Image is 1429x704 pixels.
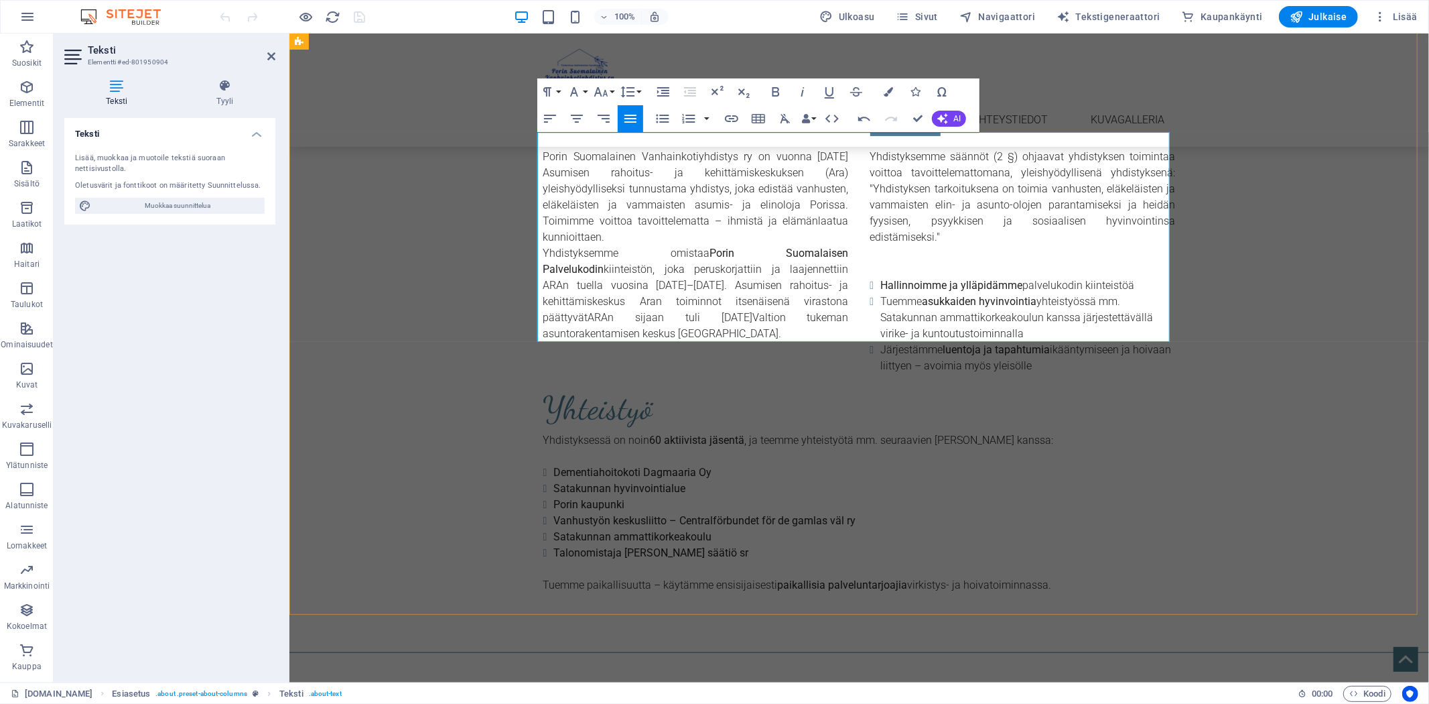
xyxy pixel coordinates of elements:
[676,105,701,132] button: Ordered List
[746,105,771,132] button: Insert Table
[932,111,966,127] button: AI
[88,44,275,56] h2: Teksti
[1374,10,1418,23] span: Lisää
[1051,6,1166,27] button: Tekstigeneraattori
[592,308,886,341] li: Järjestämme ikääntymiseen ja hoivaan liittyen – avoimia myös yleisölle
[12,58,42,68] p: Suosikit
[843,78,869,105] button: Strikethrough
[819,105,845,132] button: HTML
[1369,6,1423,27] button: Lisää
[677,78,703,105] button: Decrease Indent
[11,686,92,702] a: Napsauta peruuttaaksesi valinnan. Kaksoisnapsauta avataksesi Sivut
[953,115,961,123] span: AI
[1298,686,1333,702] h6: Istunnon aika
[9,98,44,109] p: Elementit
[905,105,931,132] button: Confirm (Ctrl+⏎)
[878,105,904,132] button: Redo (Ctrl+Shift+Z)
[954,6,1040,27] button: Navigaattori
[564,105,590,132] button: Align Center
[4,581,50,591] p: Markkinointi
[7,540,47,551] p: Lomakkeet
[2,420,52,430] p: Kuvakaruselli
[902,78,928,105] button: Icons
[7,621,47,632] p: Kokoelmat
[564,78,590,105] button: Font Family
[654,310,761,322] strong: luentoja ja tapahtumia
[594,9,642,25] button: 100%
[614,9,636,25] h6: 100%
[1349,686,1385,702] span: Koodi
[325,9,341,25] button: reload
[772,105,798,132] button: Clear Formatting
[12,661,42,672] p: Kauppa
[719,105,744,132] button: Insert Link
[112,686,150,702] span: Napsauta valitaksesi. Kaksoisnapsauta muokataksesi
[88,56,249,68] h3: Elementti #ed-801950904
[650,105,675,132] button: Unordered List
[1279,6,1358,27] button: Julkaise
[814,6,880,27] button: Ulkoasu
[64,118,275,142] h4: Teksti
[592,244,886,260] li: palvelukodin kiinteistöä
[254,115,559,212] p: Porin Suomalainen Vanhainkotiyhdistys ry on vuonna [DATE] Asumisen rahoitus- ja kehittämiskeskuks...
[651,78,676,105] button: Increase Indent
[11,299,43,310] p: Taulukot
[591,105,616,132] button: Align Right
[704,78,730,105] button: Superscript
[279,686,303,702] span: Napsauta valitaksesi. Kaksoisnapsauta muokataksesi
[1,339,52,350] p: Ominaisuudet
[591,78,616,105] button: Font Size
[876,78,901,105] button: Colors
[75,153,265,175] div: Lisää, muokkaa ja muotoile tekstiä suoraan nettisivustolla.
[731,78,756,105] button: Subscript
[175,79,275,107] h4: Tyyli
[1402,686,1418,702] button: Usercentrics
[633,261,748,274] strong: asukkaiden hyvinvointia
[16,379,38,390] p: Kuvat
[799,105,818,132] button: Data Bindings
[1057,10,1160,23] span: Tekstigeneraattori
[64,79,175,107] h4: Teksti
[592,245,734,258] strong: Hallinnoimme ja ylläpidämme
[1182,10,1263,23] span: Kaupankäynti
[592,260,886,308] li: Tuemme yhteistyössä mm. Satakunnan ammattikorkeakoulun kanssa järjestettävällä virike- ja kuntout...
[763,78,789,105] button: Bold (Ctrl+B)
[819,10,874,23] span: Ulkoasu
[253,690,259,697] i: Tämä elementti on mukautettava esiasetus
[959,10,1035,23] span: Navigaattori
[649,11,661,23] i: Koon muuttuessa säädä zoomaustaso automaattisesti sopimaan valittuun laitteeseen.
[155,686,247,702] span: . about .preset-about-columns
[309,686,342,702] span: . about-text
[891,6,943,27] button: Sivut
[1290,10,1347,23] span: Julkaise
[817,78,842,105] button: Underline (Ctrl+U)
[14,259,40,270] p: Haitari
[618,78,643,105] button: Line Height
[1321,689,1323,699] span: :
[1176,6,1268,27] button: Kaupankäynti
[537,78,563,105] button: Paragraph Format
[14,178,40,189] p: Sisältö
[618,105,643,132] button: Align Justify
[929,78,955,105] button: Special Characters
[701,105,712,132] button: Ordered List
[95,198,261,214] span: Muokkaa suunnittelua
[852,105,877,132] button: Undo (Ctrl+Z)
[1312,686,1333,702] span: 00 00
[9,138,45,149] p: Sarakkeet
[75,180,265,192] div: Oletusvärit ja fonttikoot on määritetty Suunnittelussa.
[298,9,314,25] button: Napsauta tästä poistuaksesi esikatselutilasta ja jatkaaksesi muokkaamista
[790,78,815,105] button: Italic (Ctrl+I)
[254,212,559,308] p: Yhdistyksemme omistaa kiinteistön, joka peruskorjattiin ja laajennettiin ARAn tuella vuosina [DAT...
[896,10,938,23] span: Sivut
[6,460,48,471] p: Ylätunniste
[112,686,341,702] nav: breadcrumb
[5,500,48,511] p: Alatunniste
[581,115,886,212] p: Yhdistyksemme säännöt (2 §) ohjaavat yhdistyksen toimintaa voittoa tavoittelemattomana, yleishyöd...
[12,219,42,229] p: Laatikot
[77,9,178,25] img: Editor Logo
[75,198,265,214] button: Muokkaa suunnittelua
[1343,686,1391,702] button: Koodi
[537,105,563,132] button: Align Left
